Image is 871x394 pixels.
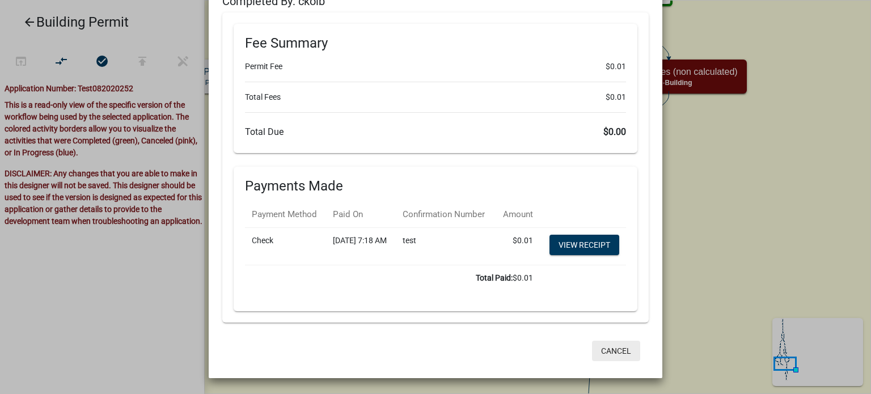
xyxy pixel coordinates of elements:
[245,201,326,228] th: Payment Method
[476,273,513,282] b: Total Paid:
[245,35,626,52] h6: Fee Summary
[245,91,626,103] li: Total Fees
[606,61,626,73] span: $0.01
[245,265,540,291] td: $0.01
[495,201,540,228] th: Amount
[245,126,626,137] h6: Total Due
[396,201,494,228] th: Confirmation Number
[592,341,640,361] button: Cancel
[326,201,396,228] th: Paid On
[396,228,494,265] td: test
[495,228,540,265] td: $0.01
[326,228,396,265] td: [DATE] 7:18 AM
[606,91,626,103] span: $0.01
[245,178,626,194] h6: Payments Made
[549,235,619,255] a: View receipt
[603,126,626,137] span: $0.00
[245,61,626,73] li: Permit Fee
[245,228,326,265] td: Check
